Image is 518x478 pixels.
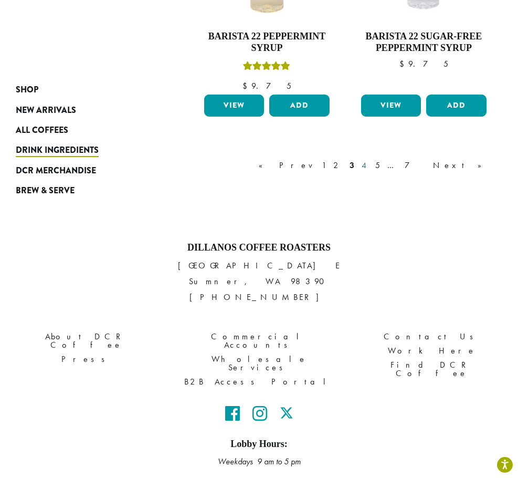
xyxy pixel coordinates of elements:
a: View [204,95,264,117]
a: Brew & Serve [16,181,157,201]
a: 4 [360,159,370,172]
a: DCR Merchandise [16,161,157,181]
a: 5 [373,159,382,172]
div: Rated 5.00 out of 5 [243,60,290,76]
a: Contact Us [353,329,510,344]
button: Add [426,95,486,117]
span: Shop [16,84,38,97]
bdi: 9.75 [242,80,291,91]
a: Next » [431,159,491,172]
a: … [385,159,399,172]
a: Press [8,352,165,366]
a: « Prev [257,159,316,172]
h4: Barista 22 Peppermint Syrup [202,31,332,54]
p: [GEOGRAPHIC_DATA] E Sumner, WA 98390 [PHONE_NUMBER] [8,258,510,305]
h4: Dillanos Coffee Roasters [8,242,510,254]
a: Work Here [353,344,510,358]
a: Find DCR Coffee [353,358,510,381]
span: $ [242,80,251,91]
a: B2B Access Portal [181,375,337,389]
bdi: 9.75 [399,58,448,69]
a: New Arrivals [16,100,157,120]
span: Brew & Serve [16,184,75,198]
a: 2 [331,159,344,172]
span: New Arrivals [16,104,76,117]
em: Weekdays 9 am to 5 pm [218,456,301,467]
a: View [361,95,421,117]
a: Commercial Accounts [181,329,337,352]
span: $ [399,58,408,69]
a: 7 [403,159,428,172]
span: Drink Ingredients [16,144,99,157]
a: Drink Ingredients [16,140,157,160]
a: 1 [320,159,328,172]
a: Wholesale Services [181,352,337,375]
h4: Barista 22 Sugar-Free Peppermint Syrup [358,31,489,54]
h5: Lobby Hours: [8,439,510,450]
a: All Coffees [16,120,157,140]
button: Add [269,95,329,117]
span: DCR Merchandise [16,164,96,178]
a: Shop [16,80,157,100]
span: All Coffees [16,124,68,137]
a: 3 [347,159,356,172]
a: About DCR Coffee [8,329,165,352]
